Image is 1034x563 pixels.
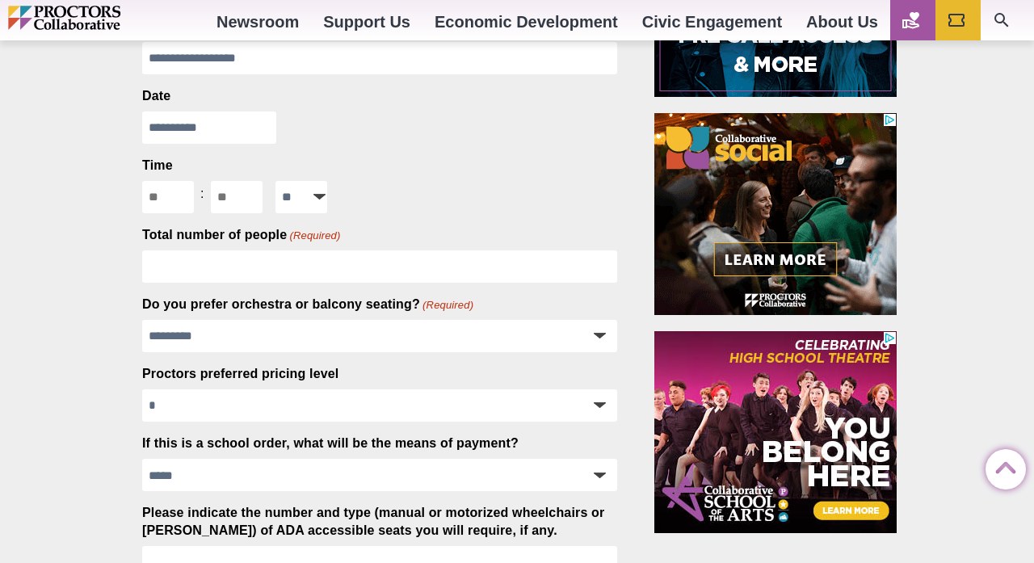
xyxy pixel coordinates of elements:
label: If this is a school order, what will be the means of payment? [142,435,519,452]
iframe: Advertisement [654,113,897,315]
legend: Time [142,157,173,174]
span: (Required) [288,229,341,243]
label: Do you prefer orchestra or balcony seating? [142,296,473,313]
label: Please indicate the number and type (manual or motorized wheelchairs or [PERSON_NAME]) of ADA acc... [142,504,617,540]
span: (Required) [421,298,473,313]
img: Proctors logo [8,6,190,30]
label: Date [142,87,170,105]
a: Back to Top [986,450,1018,482]
label: Total number of people [142,226,341,244]
div: : [194,181,211,207]
label: Proctors preferred pricing level [142,365,338,383]
iframe: Advertisement [654,331,897,533]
